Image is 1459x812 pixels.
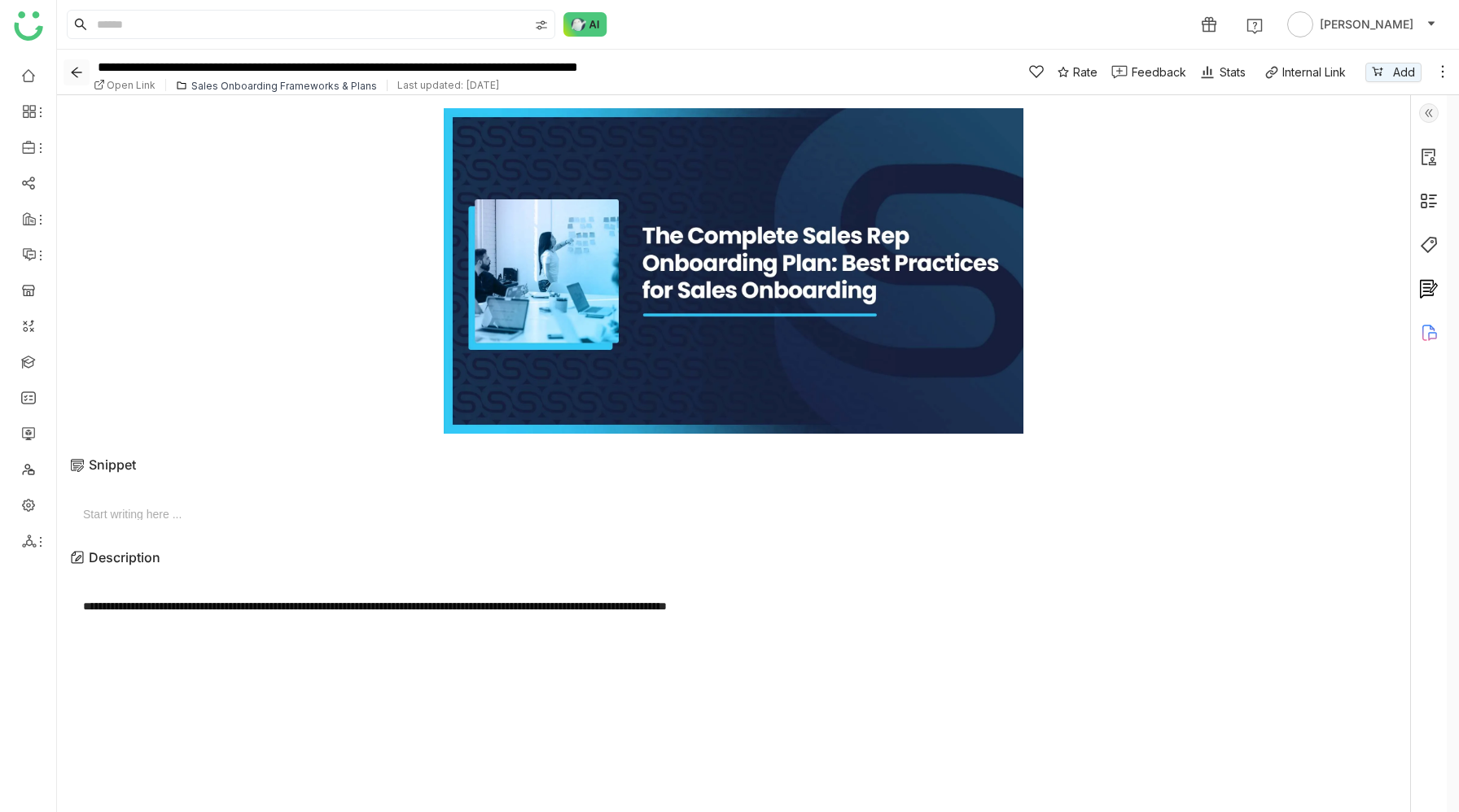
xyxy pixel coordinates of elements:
button: Add [1365,63,1422,82]
button: [PERSON_NAME] [1284,11,1439,37]
button: Back [64,59,90,85]
img: logo [14,11,43,41]
img: search-type.svg [535,19,548,32]
img: 6530c0cc9d766196884c8e48_15.webp [408,108,1059,434]
div: Feedback [1132,63,1186,81]
img: help.svg [1247,18,1263,34]
span: [PERSON_NAME] [1320,15,1413,33]
div: Last updated: [DATE] [388,79,510,91]
img: folder.svg [176,80,187,91]
img: avatar [1287,11,1313,37]
div: Sales Onboarding Frameworks & Plans [191,80,377,92]
a: Open Link [94,79,166,91]
img: stats.svg [1199,64,1216,81]
div: Description [70,533,1397,582]
div: Snippet [70,440,1397,489]
img: ask-buddy-normal.svg [563,12,607,37]
div: Stats [1199,63,1246,81]
span: Rate [1073,63,1098,81]
span: Add [1393,63,1415,81]
span: Start writing here ... [83,495,1384,521]
img: feedback-1.svg [1111,65,1128,79]
span: Open Link [107,79,156,91]
div: Internal Link [1282,65,1346,79]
